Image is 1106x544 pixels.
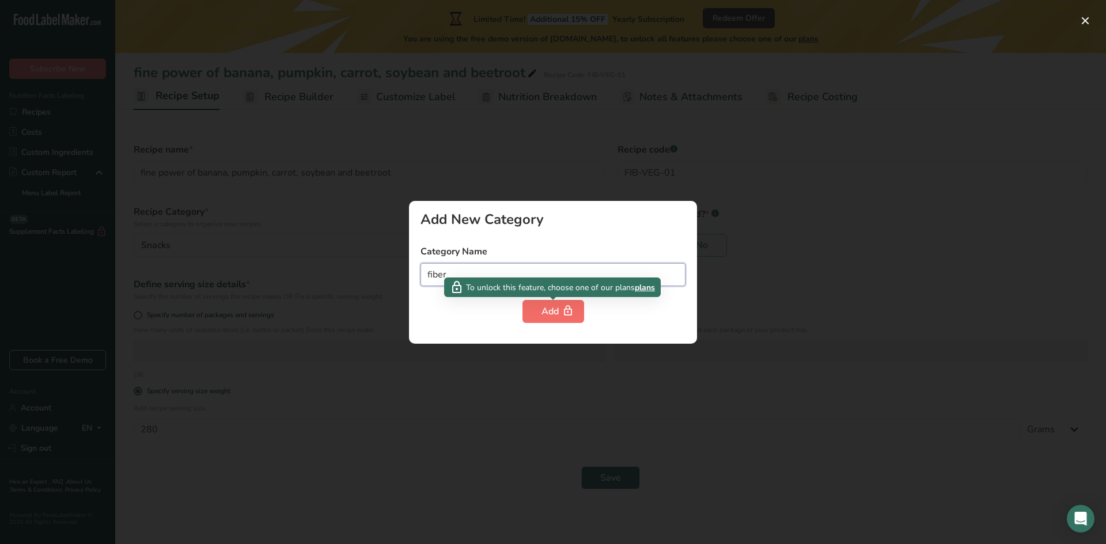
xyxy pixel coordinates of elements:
[466,281,635,294] span: To unlock this feature, choose one of our plans
[421,245,685,258] label: Category Name
[522,300,584,323] button: Add
[421,212,685,226] div: Add New Category
[1067,505,1094,532] div: Open Intercom Messenger
[541,305,565,318] div: Add
[421,263,685,286] input: Type your category name here
[635,281,655,294] span: plans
